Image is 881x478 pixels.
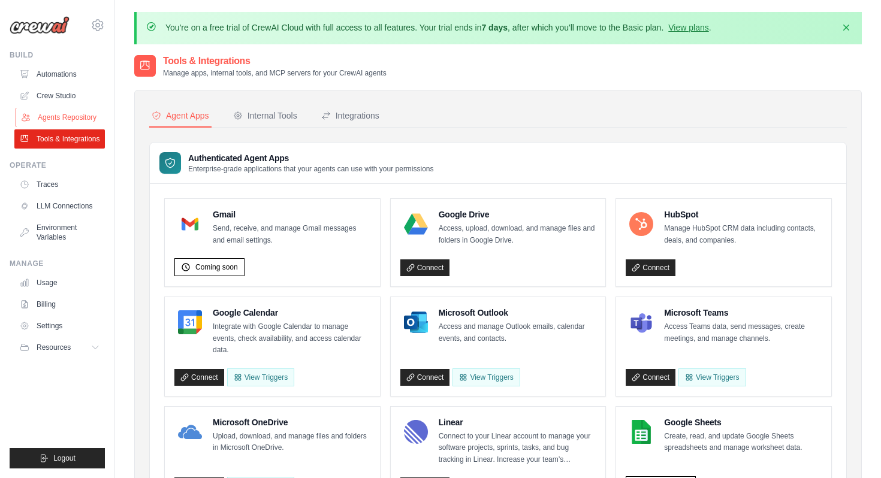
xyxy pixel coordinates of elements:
p: Access, upload, download, and manage files and folders in Google Drive. [439,223,596,246]
button: Resources [14,338,105,357]
a: Tools & Integrations [14,129,105,149]
div: Operate [10,161,105,170]
button: Integrations [319,105,382,128]
a: Connect [174,369,224,386]
h4: Microsoft Teams [664,307,822,319]
a: Usage [14,273,105,292]
a: View plans [668,23,708,32]
p: Connect to your Linear account to manage your software projects, sprints, tasks, and bug tracking... [439,431,596,466]
a: Connect [626,259,675,276]
a: Connect [400,259,450,276]
img: Gmail Logo [178,212,202,236]
a: Traces [14,175,105,194]
h4: Microsoft OneDrive [213,416,370,428]
a: Automations [14,65,105,84]
p: Manage HubSpot CRM data including contacts, deals, and companies. [664,223,822,246]
div: Integrations [321,110,379,122]
h4: Linear [439,416,596,428]
button: Logout [10,448,105,468]
div: Internal Tools [233,110,297,122]
: View Triggers [452,368,520,386]
img: HubSpot Logo [629,212,653,236]
p: You're on a free trial of CrewAI Cloud with full access to all features. Your trial ends in , aft... [165,22,711,34]
img: Google Calendar Logo [178,310,202,334]
img: Microsoft Teams Logo [629,310,653,334]
h3: Authenticated Agent Apps [188,152,434,164]
div: Build [10,50,105,60]
p: Create, read, and update Google Sheets spreadsheets and manage worksheet data. [664,431,822,454]
p: Manage apps, internal tools, and MCP servers for your CrewAI agents [163,68,387,78]
img: Logo [10,16,70,34]
img: Linear Logo [404,420,428,444]
p: Access Teams data, send messages, create meetings, and manage channels. [664,321,822,344]
img: Microsoft OneDrive Logo [178,420,202,444]
p: Access and manage Outlook emails, calendar events, and contacts. [439,321,596,344]
p: Upload, download, and manage files and folders in Microsoft OneDrive. [213,431,370,454]
span: Coming soon [195,262,238,272]
h4: Microsoft Outlook [439,307,596,319]
strong: 7 days [481,23,508,32]
: View Triggers [678,368,746,386]
p: Enterprise-grade applications that your agents can use with your permissions [188,164,434,174]
div: Agent Apps [152,110,209,122]
button: View Triggers [227,368,294,386]
a: Connect [626,369,675,386]
a: LLM Connections [14,196,105,216]
img: Microsoft Outlook Logo [404,310,428,334]
a: Crew Studio [14,86,105,105]
h4: Gmail [213,208,370,220]
a: Agents Repository [16,108,106,127]
p: Integrate with Google Calendar to manage events, check availability, and access calendar data. [213,321,370,356]
button: Agent Apps [149,105,212,128]
div: Manage [10,259,105,268]
a: Connect [400,369,450,386]
h4: Google Drive [439,208,596,220]
h4: HubSpot [664,208,822,220]
span: Logout [53,453,76,463]
button: Internal Tools [231,105,300,128]
a: Environment Variables [14,218,105,247]
h4: Google Calendar [213,307,370,319]
img: Google Sheets Logo [629,420,653,444]
a: Billing [14,295,105,314]
h2: Tools & Integrations [163,54,387,68]
img: Google Drive Logo [404,212,428,236]
span: Resources [37,343,71,352]
a: Settings [14,316,105,335]
h4: Google Sheets [664,416,822,428]
p: Send, receive, and manage Gmail messages and email settings. [213,223,370,246]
